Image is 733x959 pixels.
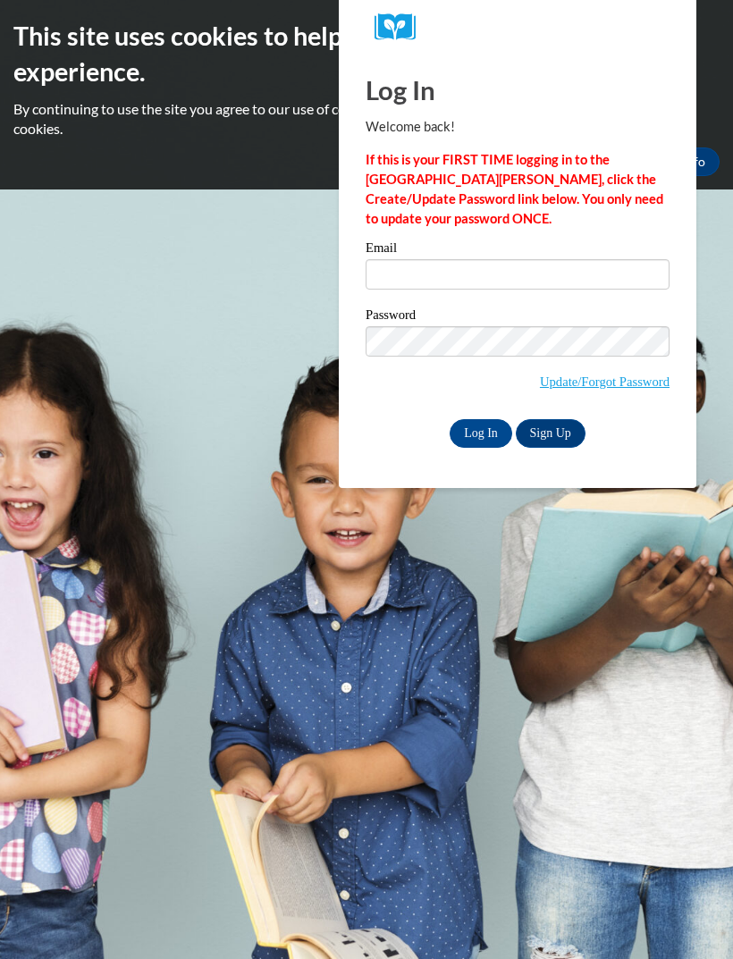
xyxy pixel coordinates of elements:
[375,13,661,41] a: COX Campus
[13,18,720,90] h2: This site uses cookies to help improve your learning experience.
[366,241,670,259] label: Email
[540,374,670,389] a: Update/Forgot Password
[375,13,428,41] img: Logo brand
[366,72,670,108] h1: Log In
[366,117,670,137] p: Welcome back!
[450,419,512,448] input: Log In
[516,419,586,448] a: Sign Up
[366,152,663,226] strong: If this is your FIRST TIME logging in to the [GEOGRAPHIC_DATA][PERSON_NAME], click the Create/Upd...
[13,99,720,139] p: By continuing to use the site you agree to our use of cookies. Use the ‘More info’ button to read...
[366,308,670,326] label: Password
